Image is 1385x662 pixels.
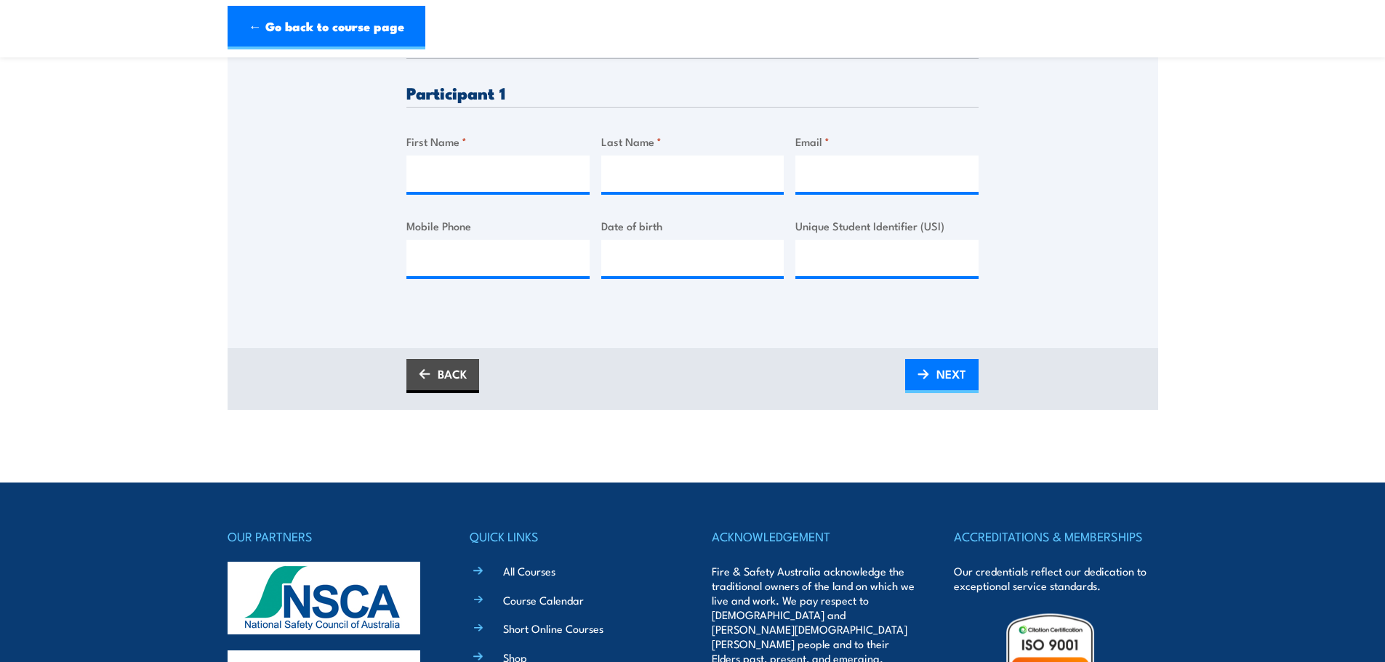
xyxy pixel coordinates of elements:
[954,526,1157,546] h4: ACCREDITATIONS & MEMBERSHIPS
[601,133,784,150] label: Last Name
[795,133,979,150] label: Email
[503,621,603,636] a: Short Online Courses
[905,359,979,393] a: NEXT
[228,526,431,546] h4: OUR PARTNERS
[712,526,915,546] h4: ACKNOWLEDGEMENT
[795,217,979,234] label: Unique Student Identifier (USI)
[228,6,425,49] a: ← Go back to course page
[406,84,979,101] h3: Participant 1
[954,564,1157,593] p: Our credentials reflect our dedication to exceptional service standards.
[470,526,673,546] h4: QUICK LINKS
[406,133,590,150] label: First Name
[601,217,784,234] label: Date of birth
[406,359,479,393] a: BACK
[503,563,555,578] a: All Courses
[406,217,590,234] label: Mobile Phone
[503,592,584,607] a: Course Calendar
[936,355,966,393] span: NEXT
[228,562,420,634] img: nsca-logo-footer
